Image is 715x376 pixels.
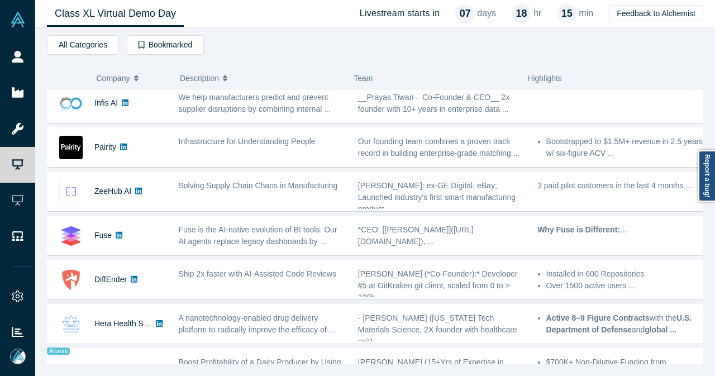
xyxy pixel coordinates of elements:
p: 3 paid pilot customers in the last 4 months ... [537,180,705,192]
div: 15 [557,4,576,23]
button: Description [180,66,342,90]
p: hr [533,7,541,20]
span: We help manufacturers predict and prevent supplier disruptions by combining internal ... [179,93,331,113]
span: [PERSON_NAME] (*Co-Founder):* Developer #5 at GitKraken git client, scaled from 0 to > 100k ... [358,269,518,302]
span: Ship 2x faster with AI-Assisted Code Reviews [179,269,336,278]
img: Mia Scott's Account [10,349,26,364]
a: Pairity [94,142,116,151]
div: 18 [512,4,531,23]
img: Pairity's Logo [59,136,83,159]
div: 07 [455,4,475,23]
span: Solving Supply Chain Chaos in Manufacturing [179,181,338,190]
span: Infrastructure for Understanding People [179,137,316,146]
span: A nanotechnology-enabled drug delivery platform to radically improve the efficacy of ... [179,313,336,334]
a: ZeeHub AI [94,187,131,196]
p: min [579,7,593,20]
span: - [PERSON_NAME] ([US_STATE] Tech Materials Science, 2X founder with healthcare exit). - ... [358,313,517,346]
a: Hera Health Solutions [94,319,170,328]
strong: global ... [645,325,676,334]
span: Team [354,74,373,83]
li: with the and [546,312,706,336]
span: *CEO: [[PERSON_NAME]]([URL][DOMAIN_NAME]), ... [358,225,474,246]
span: Fuse is the AI-native evolution of BI tools. Our AI agents replace legacy dashboards by ... [179,225,337,246]
button: Feedback to Alchemist [609,6,703,21]
a: Infis AI [94,98,118,107]
img: Infis AI's Logo [59,92,83,115]
a: Cattle Scan [94,363,135,372]
img: ZeeHub AI's Logo [59,180,83,203]
p: ... [537,224,705,236]
span: Description [180,66,219,90]
button: Bookmarked [127,35,204,55]
li: Over 1500 active users ... [546,280,706,292]
strong: Why Fuse is Different: [537,225,620,234]
a: Class XL Virtual Demo Day [47,1,184,27]
span: Company [97,66,130,90]
strong: Active 8–9 Figure Contracts [546,313,650,322]
li: Installed in 600 Repositories [546,268,706,280]
span: Highlights [527,74,561,83]
button: Company [97,66,169,90]
img: Hera Health Solutions's Logo [59,312,83,336]
span: [PERSON_NAME]: ex‑GE Digital, eBay; Launched industry’s first smart manufacturing product ... [358,181,516,213]
span: Our founding team combines a proven track record in building enterprise-grade matching ... [358,137,520,158]
img: Alchemist Vault Logo [10,12,26,27]
span: __Prayas Tiwari – Co-Founder & CEO__ 2x founder with 10+ years in enterprise data ... [358,93,510,113]
a: Report a bug! [698,150,715,202]
p: days [477,7,496,20]
img: DiffEnder's Logo [59,268,83,292]
button: All Categories [47,35,119,55]
li: Bootstrapped to $1.5M+ revenue in 2.5 years w/ six-figure ACV ... [546,136,706,159]
a: Fuse [94,231,112,240]
span: Alumni [47,348,70,355]
img: Fuse's Logo [59,224,83,248]
strong: U.S. Department of Defense [546,313,692,334]
h4: Livestream starts in [360,8,440,18]
a: DiffEnder [94,275,127,284]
